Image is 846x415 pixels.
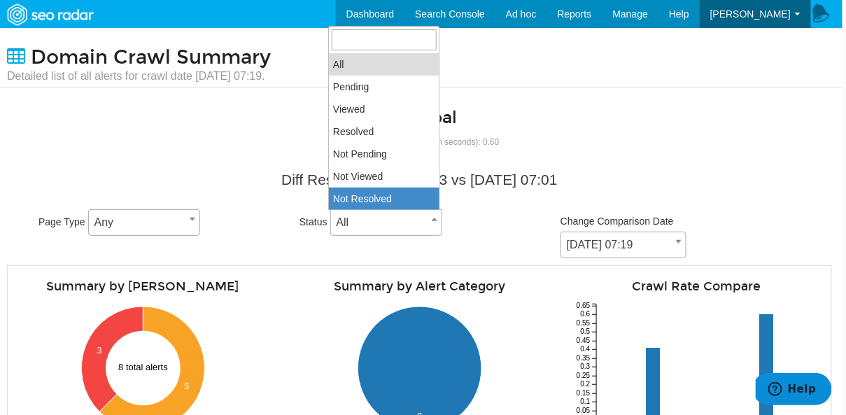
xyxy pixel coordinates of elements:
tspan: 0.4 [581,346,591,353]
span: Any [88,209,200,236]
span: Status [299,216,327,227]
span: Reports [558,8,592,20]
tspan: 0.55 [577,320,591,328]
small: Detailed list of all alerts for crawl date [DATE] 07:19. [7,69,271,84]
div: Diff Results [DATE] 07:03 vs [DATE] 07:01 [17,169,822,190]
tspan: 0.45 [577,337,591,345]
li: Pending [329,76,439,98]
text: 8 total alerts [118,363,168,373]
span: 09/25/2025 07:19 [561,235,686,255]
span: Manage [613,8,649,20]
tspan: 0.25 [577,372,591,380]
li: Not Viewed [329,165,439,188]
li: Not Resolved [329,188,439,210]
span: Help [669,8,689,20]
img: SEORadar [1,2,98,27]
tspan: 0.35 [577,355,591,363]
span: Ad hoc [506,8,537,20]
li: Viewed [329,98,439,120]
span: Change Comparison Date [561,216,674,227]
tspan: 0.1 [581,398,591,406]
tspan: 0.3 [581,363,591,371]
span: Any [89,213,199,232]
span: Domain Crawl Summary [31,45,271,69]
span: 09/25/2025 07:19 [561,232,686,258]
h4: Crawl Rate Compare [568,280,824,293]
h4: Summary by Alert Category [292,280,548,293]
tspan: 0.6 [581,311,591,318]
tspan: 0.65 [577,302,591,310]
li: Resolved [329,120,439,143]
li: All [329,53,439,76]
li: Not Pending [329,143,439,165]
tspan: 0.05 [577,407,591,415]
tspan: 0.5 [581,328,591,336]
span: Page Type [38,216,85,227]
span: [PERSON_NAME] [710,8,791,20]
h4: Summary by [PERSON_NAME] [15,280,271,293]
span: All [331,213,442,232]
iframe: Opens a widget where you can find more information [756,373,832,408]
tspan: 0.15 [577,390,591,398]
tspan: 0.2 [581,381,591,388]
span: All [330,209,442,236]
